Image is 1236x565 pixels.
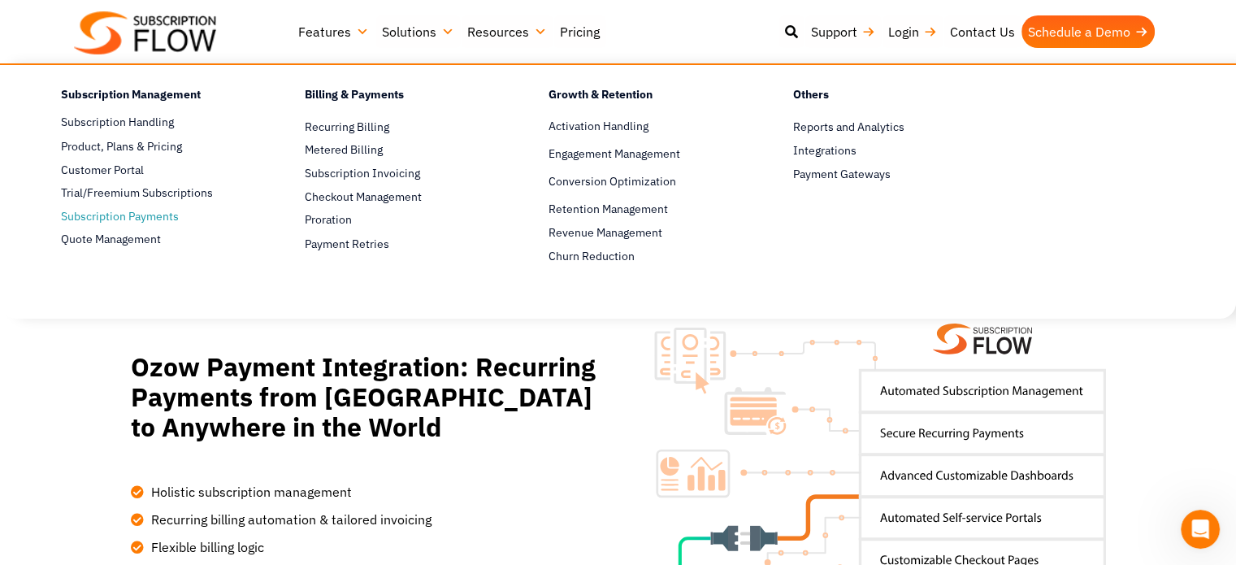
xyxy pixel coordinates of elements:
[147,537,264,557] span: Flexible billing logic
[61,162,144,179] span: Customer Portal
[793,164,980,184] a: Payment Gateways
[549,117,735,137] a: Activation Handling
[549,172,735,192] a: Conversion Optimization
[61,160,248,180] a: Customer Portal
[549,223,735,242] a: Revenue Management
[553,15,606,48] a: Pricing
[61,206,248,226] a: Subscription Payments
[461,15,553,48] a: Resources
[74,11,216,54] img: Subscriptionflow
[305,85,492,109] h4: Billing & Payments
[292,15,375,48] a: Features
[305,119,389,136] span: Recurring Billing
[305,211,492,230] a: Proration
[305,164,492,184] a: Subscription Invoicing
[61,137,248,156] a: Product, Plans & Pricing
[943,15,1021,48] a: Contact Us
[793,119,904,136] span: Reports and Analytics
[549,248,635,265] span: Churn Reduction
[793,141,980,160] a: Integrations
[549,246,735,266] a: Churn Reduction
[305,188,492,207] a: Checkout Management
[549,145,735,164] a: Engagement Management
[61,184,248,203] a: Trial/Freemium Subscriptions
[793,85,980,109] h4: Others
[305,234,492,254] a: Payment Retries
[61,230,248,250] a: Quote Management
[147,482,352,502] span: Holistic subscription management
[549,201,668,218] span: Retention Management
[61,208,179,225] span: Subscription Payments
[793,142,857,159] span: Integrations
[549,224,662,241] span: Revenue Management
[305,236,389,253] span: Payment Retries
[804,15,882,48] a: Support
[305,117,492,137] a: Recurring Billing
[61,85,248,109] h4: Subscription Management
[61,113,248,133] a: Subscription Handling
[549,200,735,219] a: Retention Management
[131,352,598,441] h2: Ozow Payment Integration: Recurring Payments from [GEOGRAPHIC_DATA] to Anywhere in the World
[375,15,461,48] a: Solutions
[882,15,943,48] a: Login
[1021,15,1155,48] a: Schedule a Demo
[549,85,735,109] h4: Growth & Retention
[147,510,432,529] span: Recurring billing automation & tailored invoicing
[61,138,182,155] span: Product, Plans & Pricing
[793,117,980,137] a: Reports and Analytics
[793,166,891,183] span: Payment Gateways
[305,189,422,206] span: Checkout Management
[1181,510,1220,549] iframe: Intercom live chat
[305,141,492,160] a: Metered Billing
